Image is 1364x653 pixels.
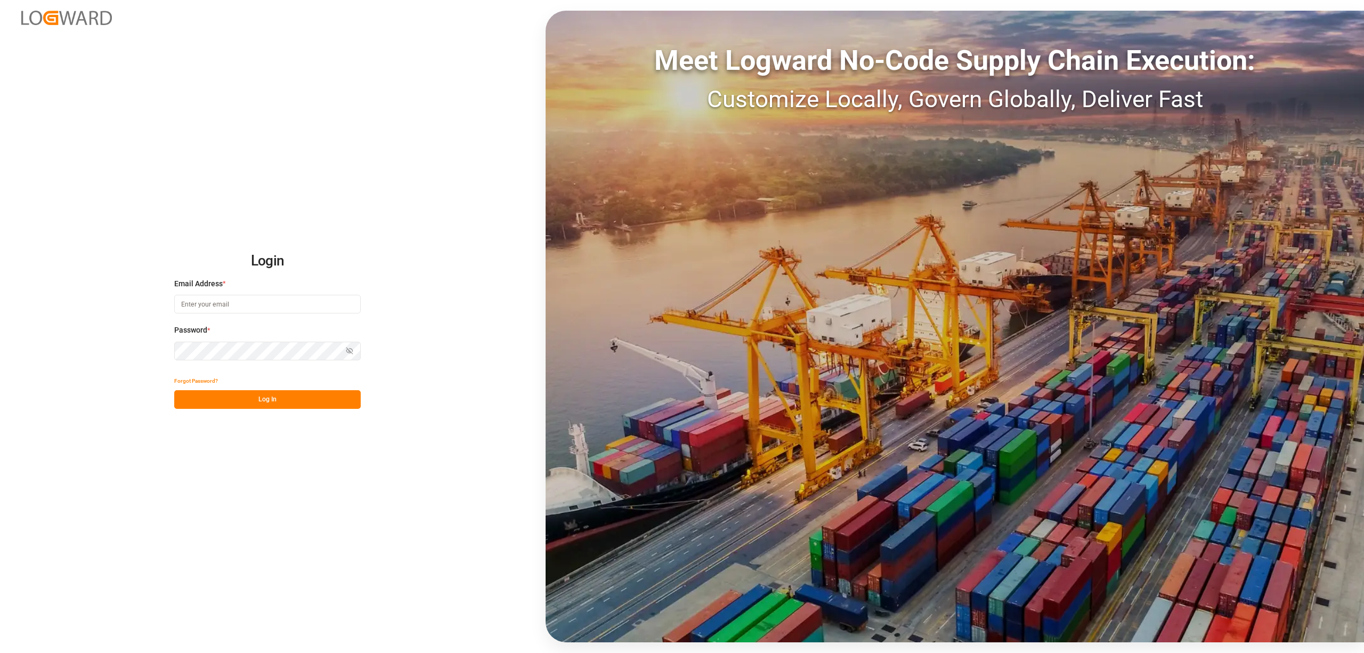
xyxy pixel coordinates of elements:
div: Meet Logward No-Code Supply Chain Execution: [546,40,1364,82]
span: Password [174,325,207,336]
div: Customize Locally, Govern Globally, Deliver Fast [546,82,1364,117]
h2: Login [174,244,361,278]
button: Forgot Password? [174,372,218,390]
button: Log In [174,390,361,409]
input: Enter your email [174,295,361,313]
span: Email Address [174,278,223,289]
img: Logward_new_orange.png [21,11,112,25]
